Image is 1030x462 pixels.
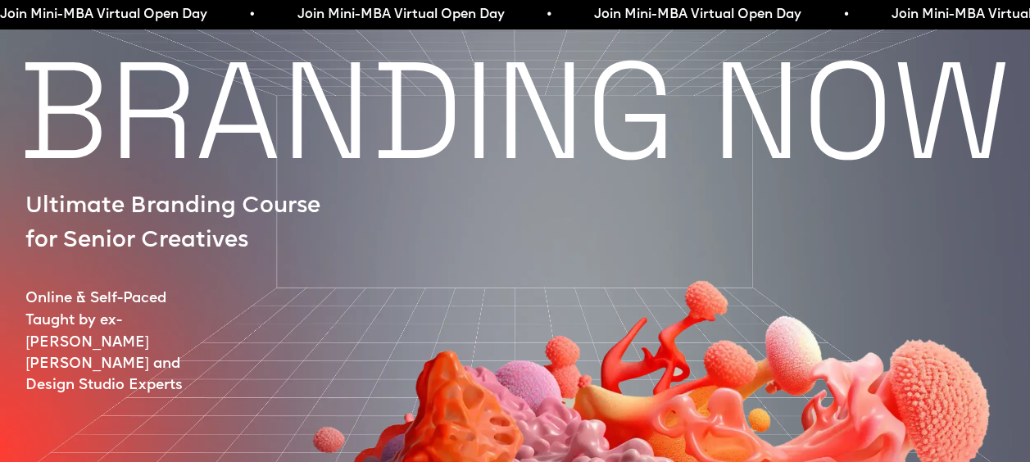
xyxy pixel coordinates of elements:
span: • [250,3,255,26]
span: • [844,3,849,26]
span: • [547,3,551,26]
p: Taught by ex-[PERSON_NAME] [PERSON_NAME] and Design Studio Experts [25,310,231,397]
p: Ultimate Branding Course for Senior Creatives [25,190,334,258]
